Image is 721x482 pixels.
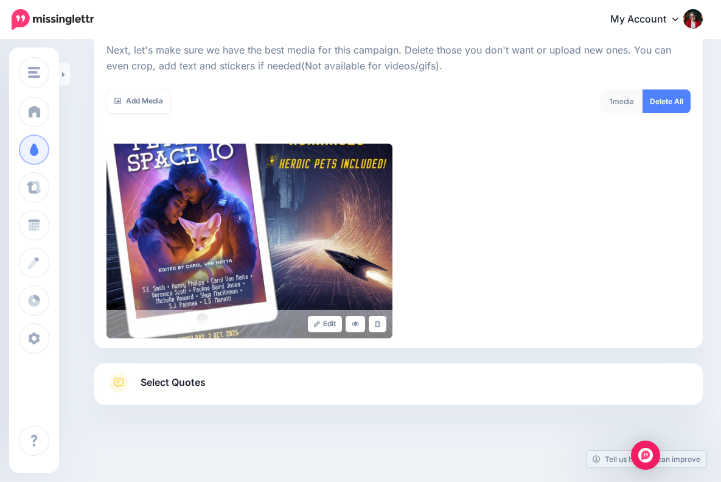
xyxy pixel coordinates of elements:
[587,451,706,467] a: Tell us how we can improve
[106,37,691,338] div: Select Media
[631,441,660,470] div: Open Intercom Messenger
[141,374,206,391] span: Select Quotes
[106,373,691,405] a: Select Quotes
[12,9,94,30] img: Missinglettr
[308,316,343,332] a: Edit
[598,5,703,35] a: My Account
[610,97,613,106] span: 1
[601,89,643,113] div: media
[106,144,392,338] img: c6ebaa7c4fecb4a8dab01741a0d2d5b5_large.jpg
[28,67,40,78] img: menu.png
[106,89,170,113] a: Add Media
[106,43,691,74] p: Next, let's make sure we have the best media for this campaign. Delete those you don't want or up...
[643,89,691,113] a: Delete All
